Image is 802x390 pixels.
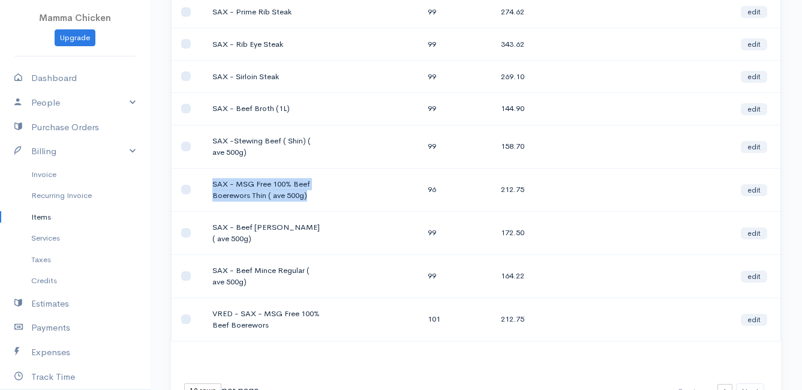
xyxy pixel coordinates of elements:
a: edit [741,38,767,50]
td: 99 [418,254,491,298]
td: SAX - Beef [PERSON_NAME] ( ave 500g) [203,211,332,254]
td: 172.50 [491,211,581,254]
td: 164.22 [491,254,581,298]
td: SAX - Rib Eye Steak [203,28,332,61]
td: 212.75 [491,298,581,341]
a: edit [741,271,767,283]
td: 144.90 [491,92,581,125]
td: 99 [418,211,491,254]
td: SAX - Sirloin Steak [203,60,332,92]
a: Upgrade [55,29,95,47]
a: edit [741,141,767,153]
td: 101 [418,298,491,341]
span: Mamma Chicken [39,12,111,23]
td: 269.10 [491,60,581,92]
td: SAX - Beef Broth (1L) [203,92,332,125]
a: edit [741,227,767,239]
td: VRED - SAX - MSG Free 100% Beef Boerewors [203,298,332,341]
td: 99 [418,125,491,168]
a: edit [741,184,767,196]
a: edit [741,71,767,83]
td: 96 [418,168,491,211]
a: edit [741,6,767,18]
td: 212.75 [491,168,581,211]
td: SAX - Beef Mince Regular ( ave 500g) [203,254,332,298]
td: 99 [418,92,491,125]
td: SAX -Stewing Beef ( Shin) ( ave 500g) [203,125,332,168]
td: 343.62 [491,28,581,61]
td: SAX - MSG Free 100% Beef Boerewors Thin ( ave 500g) [203,168,332,211]
a: edit [741,314,767,326]
td: 99 [418,60,491,92]
a: edit [741,103,767,115]
td: 158.70 [491,125,581,168]
td: 99 [418,28,491,61]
